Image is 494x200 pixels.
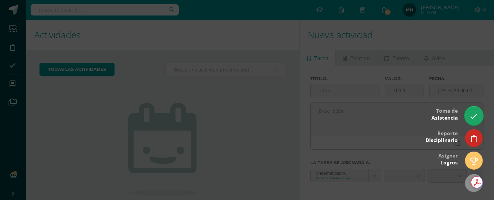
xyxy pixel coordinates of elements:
span: Logros [440,159,458,166]
span: Asistencia [431,114,458,121]
div: Toma de [431,103,458,125]
div: Reporte [426,126,458,147]
div: Asignar [438,148,458,169]
span: Disciplinario [426,137,458,144]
